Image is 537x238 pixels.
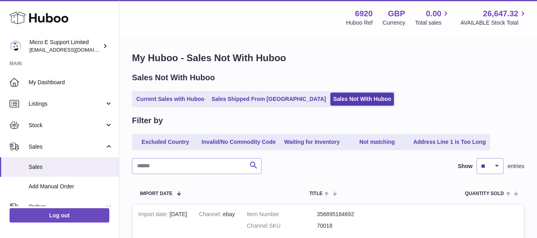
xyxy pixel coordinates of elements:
[132,115,163,126] h2: Filter by
[460,19,527,27] span: AVAILABLE Stock Total
[132,52,524,64] h1: My Huboo - Sales Not With Huboo
[29,46,117,53] span: [EMAIL_ADDRESS][DOMAIN_NAME]
[29,39,101,54] div: Micro E Support Limited
[132,72,215,83] h2: Sales Not With Huboo
[29,79,113,86] span: My Dashboard
[199,211,235,218] div: ebay
[10,40,21,52] img: contact@micropcsupport.com
[483,8,518,19] span: 26,647.32
[29,100,105,108] span: Listings
[345,135,409,149] a: Not matching
[199,135,279,149] a: Invalid/No Commodity Code
[138,211,170,219] strong: Import date
[460,8,527,27] a: 26,647.32 AVAILABLE Stock Total
[134,135,197,149] a: Excluded Country
[29,183,113,190] span: Add Manual Order
[309,191,322,196] span: Title
[247,211,317,218] dt: Item Number
[426,8,442,19] span: 0.00
[140,191,173,196] span: Import date
[280,135,344,149] a: Waiting for Inventory
[383,19,405,27] div: Currency
[346,19,373,27] div: Huboo Ref
[209,93,329,106] a: Sales Shipped From [GEOGRAPHIC_DATA]
[10,208,109,223] a: Log out
[388,8,405,19] strong: GBP
[199,211,223,219] strong: Channel
[247,222,317,230] dt: Channel SKU
[29,122,105,129] span: Stock
[29,143,105,151] span: Sales
[29,203,105,211] span: Orders
[330,93,394,106] a: Sales Not With Huboo
[415,8,450,27] a: 0.00 Total sales
[415,19,450,27] span: Total sales
[458,163,473,170] label: Show
[411,135,489,149] a: Address Line 1 is Too Long
[465,191,504,196] span: Quantity Sold
[29,163,113,171] span: Sales
[317,211,387,218] dd: 356895184692
[317,222,387,230] dd: 70018
[355,8,373,19] strong: 6920
[508,163,524,170] span: entries
[134,93,207,106] a: Current Sales with Huboo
